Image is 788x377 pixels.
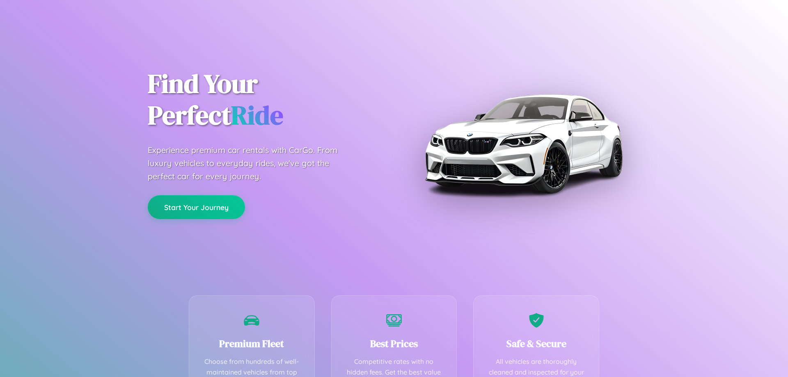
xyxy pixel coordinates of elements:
[148,195,245,219] button: Start Your Journey
[148,68,382,131] h1: Find Your Perfect
[421,41,626,246] img: Premium BMW car rental vehicle
[231,97,283,133] span: Ride
[486,337,586,350] h3: Safe & Secure
[344,337,444,350] h3: Best Prices
[202,337,302,350] h3: Premium Fleet
[148,144,353,183] p: Experience premium car rentals with CarGo. From luxury vehicles to everyday rides, we've got the ...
